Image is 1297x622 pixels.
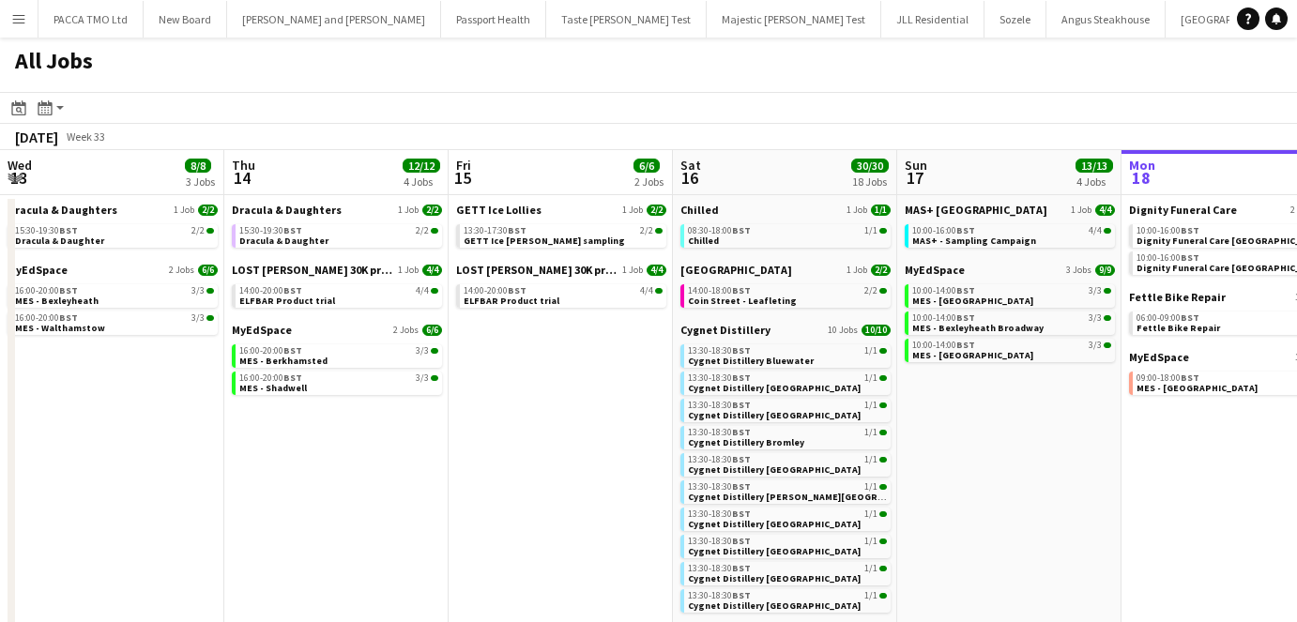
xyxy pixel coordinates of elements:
[680,203,891,263] div: Chilled1 Job1/108:30-18:00BST1/1Chilled
[707,1,881,38] button: Majestic [PERSON_NAME] Test
[1129,203,1237,217] span: Dignity Funeral Care
[905,203,1047,217] span: MAS+ UK
[239,373,302,383] span: 16:00-20:00
[191,313,205,323] span: 3/3
[1104,315,1111,321] span: 3/3
[732,344,751,357] span: BST
[881,1,984,38] button: JLL Residential
[680,203,719,217] span: Chilled
[864,286,877,296] span: 2/2
[864,564,877,573] span: 1/1
[1104,228,1111,234] span: 4/4
[1066,265,1091,276] span: 3 Jobs
[864,591,877,600] span: 1/1
[8,263,218,339] div: MyEdSpace2 Jobs6/616:00-20:00BST3/3MES - Bexleyheath16:00-20:00BST3/3MES - Walthamstow
[688,589,887,611] a: 13:30-18:30BST1/1Cygnet Distillery [GEOGRAPHIC_DATA]
[688,401,751,410] span: 13:30-18:30
[688,480,887,502] a: 13:30-18:30BST1/1Cygnet Distillery [PERSON_NAME][GEOGRAPHIC_DATA]
[62,129,109,144] span: Week 33
[5,167,32,189] span: 13
[8,263,218,277] a: MyEdSpace2 Jobs6/6
[1129,350,1189,364] span: MyEdSpace
[191,226,205,235] span: 2/2
[416,346,429,356] span: 3/3
[634,174,664,189] div: 2 Jobs
[456,203,666,217] a: GETT Ice Lollies1 Job2/2
[688,518,861,530] span: Cygnet Distillery London
[8,263,68,277] span: MyEdSpace
[1046,1,1166,38] button: Angus Steakhouse
[144,1,227,38] button: New Board
[862,325,891,336] span: 10/10
[239,372,438,393] a: 16:00-20:00BST3/3MES - Shadwell
[680,323,771,337] span: Cygnet Distillery
[851,159,889,173] span: 30/30
[655,228,663,234] span: 2/2
[688,599,861,612] span: Cygnet Distillery Norwich
[232,203,342,217] span: Dracula & Daughters
[984,1,1046,38] button: Sozele
[688,463,861,476] span: Cygnet Distillery Cardiff
[191,286,205,296] span: 3/3
[508,224,526,236] span: BST
[688,344,887,366] a: 13:30-18:30BST1/1Cygnet Distillery Bluewater
[905,203,1115,263] div: MAS+ [GEOGRAPHIC_DATA]1 Job4/410:00-16:00BST4/4MAS+ - Sampling Campaign
[912,341,975,350] span: 10:00-14:00
[239,295,335,307] span: ELFBAR Product trial
[864,373,877,383] span: 1/1
[15,295,99,307] span: MES - Bexleyheath
[206,315,214,321] span: 3/3
[905,263,1115,277] a: MyEdSpace3 Jobs9/9
[680,263,792,277] span: Coin Street
[8,157,32,174] span: Wed
[15,128,58,146] div: [DATE]
[732,535,751,547] span: BST
[232,203,442,263] div: Dracula & Daughters1 Job2/215:30-19:30BST2/2Dracula & Daughter
[640,286,653,296] span: 4/4
[912,339,1111,360] a: 10:00-14:00BST3/3MES - [GEOGRAPHIC_DATA]
[239,355,328,367] span: MES - Berkhamsted
[1104,288,1111,294] span: 3/3
[464,286,526,296] span: 14:00-20:00
[956,284,975,296] span: BST
[393,325,419,336] span: 2 Jobs
[239,224,438,246] a: 15:30-19:30BST2/2Dracula & Daughter
[879,511,887,517] span: 1/1
[404,174,439,189] div: 4 Jobs
[912,322,1044,334] span: MES - Bexleyheath Broadway
[732,224,751,236] span: BST
[1137,373,1199,383] span: 09:00-18:00
[1181,311,1199,324] span: BST
[453,167,471,189] span: 15
[680,323,891,337] a: Cygnet Distillery10 Jobs10/10
[186,174,215,189] div: 3 Jobs
[206,228,214,234] span: 2/2
[232,323,292,337] span: MyEdSpace
[508,284,526,296] span: BST
[15,235,104,247] span: Dracula & Daughter
[688,545,861,557] span: Cygnet Distillery Manchester
[847,265,867,276] span: 1 Job
[239,286,302,296] span: 14:00-20:00
[239,235,328,247] span: Dracula & Daughter
[879,566,887,571] span: 1/1
[864,401,877,410] span: 1/1
[1104,342,1111,348] span: 3/3
[15,322,105,334] span: MES - Walthamstow
[1137,313,1199,323] span: 06:00-09:00
[688,509,751,519] span: 13:30-18:30
[879,593,887,599] span: 1/1
[1089,286,1102,296] span: 3/3
[38,1,144,38] button: PACCA TMO Ltd
[732,589,751,601] span: BST
[198,265,218,276] span: 6/6
[59,224,78,236] span: BST
[232,157,255,174] span: Thu
[688,235,719,247] span: Chilled
[431,348,438,354] span: 3/3
[422,265,442,276] span: 4/4
[422,205,442,216] span: 2/2
[688,455,751,464] span: 13:30-18:30
[905,203,1115,217] a: MAS+ [GEOGRAPHIC_DATA]1 Job4/4
[680,203,891,217] a: Chilled1 Job1/1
